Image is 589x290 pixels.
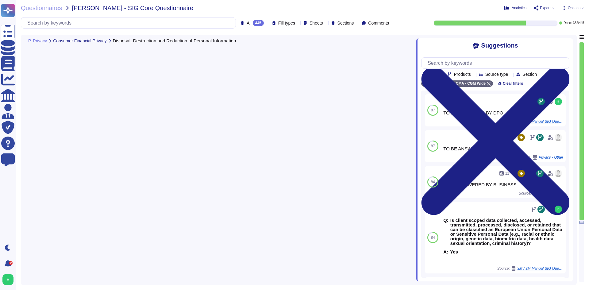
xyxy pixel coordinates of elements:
span: Export [540,6,551,10]
span: 332 / 445 [573,21,584,25]
img: user [555,170,562,177]
div: 445 [253,20,264,26]
span: Disposal, Destruction and Redaction of Personal Information [113,38,236,43]
span: 87 [431,144,435,148]
span: 84 [431,180,435,184]
input: Search by keywords [24,17,236,28]
span: Done: [564,21,572,25]
span: 87 [431,108,435,112]
span: Questionnaires [21,5,62,11]
span: Fill types [278,21,295,25]
span: Source: [497,266,563,271]
span: P. Privacy [28,39,47,43]
b: Is client scoped data collected, accessed, transmitted, processed, disclosed, or retained that ca... [450,218,563,246]
b: A: [443,249,448,254]
span: All [247,21,252,25]
button: user [1,273,18,286]
img: user [555,206,562,213]
img: user [555,98,562,105]
img: user [2,274,13,285]
span: Comments [368,21,389,25]
span: Analytics [512,6,526,10]
div: 9+ [9,261,13,265]
span: Options [568,6,580,10]
span: Consumer Financial Privacy [53,39,106,43]
button: Analytics [504,6,526,10]
span: Sheets [310,21,323,25]
img: user [555,134,562,141]
span: Sections [337,21,354,25]
span: 3M / 3M Manual SIG Questionnaire (1) [517,267,563,270]
b: Yes [450,249,458,254]
span: 84 [431,236,435,239]
span: [PERSON_NAME] - SIG Core Questionnaire [72,5,194,11]
input: Search by keywords [425,58,569,68]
